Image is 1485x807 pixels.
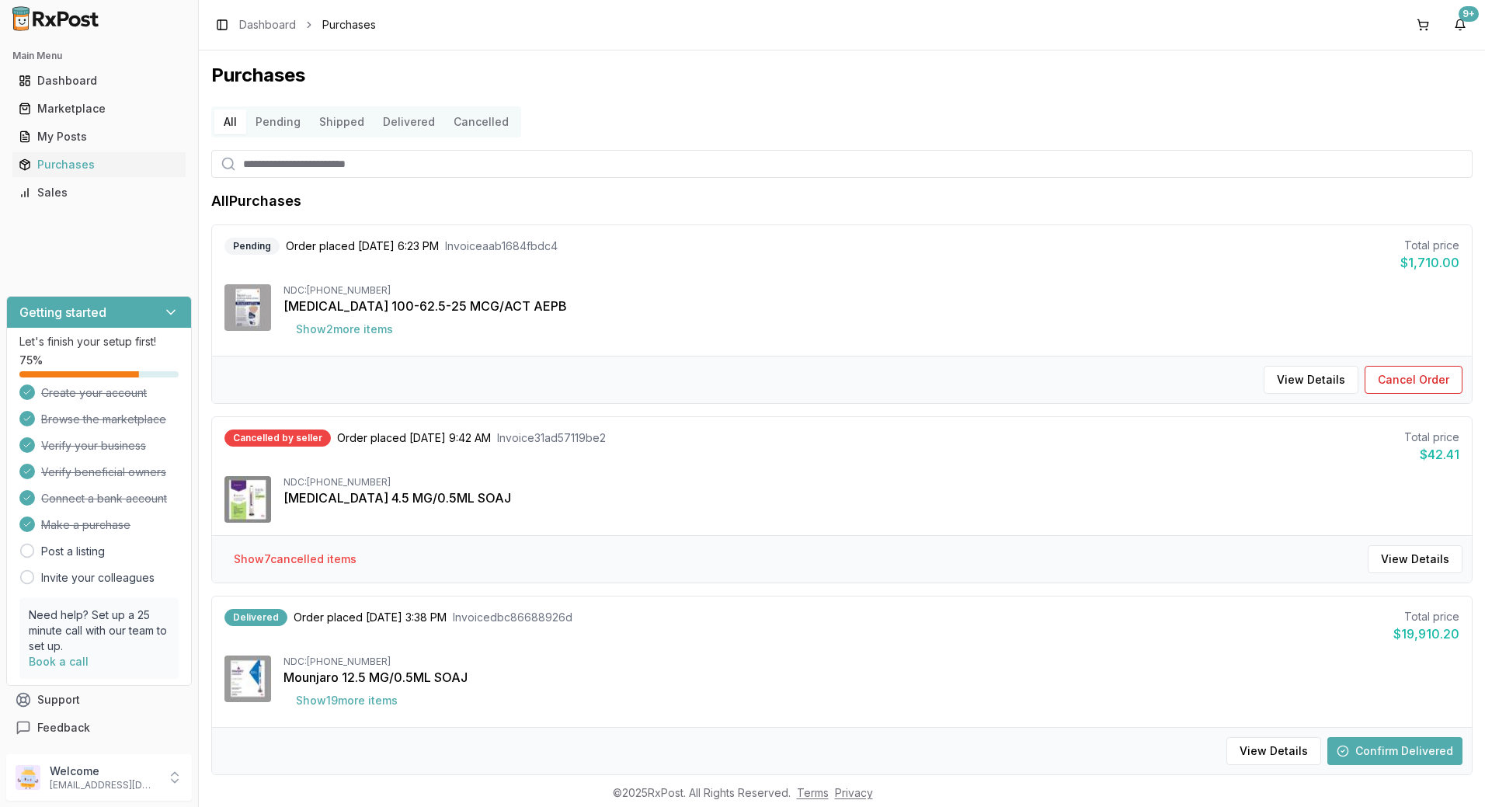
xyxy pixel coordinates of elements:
div: [MEDICAL_DATA] 100-62.5-25 MCG/ACT AEPB [283,297,1459,315]
button: Delivered [374,110,444,134]
button: Show7cancelled items [221,545,369,573]
span: Verify your business [41,438,146,454]
div: Pending [224,238,280,255]
p: [EMAIL_ADDRESS][DOMAIN_NAME] [50,779,158,791]
button: View Details [1226,737,1321,765]
button: Show2more items [283,315,405,343]
div: Total price [1400,238,1459,253]
div: 9+ [1459,6,1479,22]
button: All [214,110,246,134]
div: Purchases [19,157,179,172]
button: Shipped [310,110,374,134]
button: Show19more items [283,687,410,715]
span: Invoice 31ad57119be2 [497,430,606,446]
span: Browse the marketplace [41,412,166,427]
div: $1,710.00 [1400,253,1459,272]
span: Feedback [37,720,90,736]
div: NDC: [PHONE_NUMBER] [283,476,1459,489]
a: Dashboard [12,67,186,95]
nav: breadcrumb [239,17,376,33]
a: Invite your colleagues [41,570,155,586]
h1: Purchases [211,63,1473,88]
div: Sales [19,185,179,200]
div: [MEDICAL_DATA] 4.5 MG/0.5ML SOAJ [283,489,1459,507]
button: My Posts [6,124,192,149]
div: $19,910.20 [1393,624,1459,643]
div: Total price [1393,609,1459,624]
button: Pending [246,110,310,134]
button: View Details [1264,366,1358,394]
button: Confirm Delivered [1327,737,1462,765]
button: Feedback [6,714,192,742]
a: Post a listing [41,544,105,559]
span: Verify beneficial owners [41,464,166,480]
span: Order placed [DATE] 6:23 PM [286,238,439,254]
h1: All Purchases [211,190,301,212]
div: $42.41 [1404,445,1459,464]
img: Trelegy Ellipta 100-62.5-25 MCG/ACT AEPB [224,284,271,331]
span: Invoice aab1684fbdc4 [445,238,558,254]
div: Total price [1404,430,1459,445]
button: Marketplace [6,96,192,121]
a: My Posts [12,123,186,151]
span: Purchases [322,17,376,33]
button: Support [6,686,192,714]
a: Marketplace [12,95,186,123]
div: Cancelled by seller [224,430,331,447]
div: Delivered [224,609,287,626]
span: Invoice dbc86688926d [453,610,572,625]
img: Mounjaro 12.5 MG/0.5ML SOAJ [224,656,271,702]
h2: Main Menu [12,50,186,62]
div: Mounjaro 12.5 MG/0.5ML SOAJ [283,668,1459,687]
span: Make a purchase [41,517,130,533]
iframe: Intercom live chat [1432,754,1469,791]
a: Terms [797,786,829,799]
span: 75 % [19,353,43,368]
a: Privacy [835,786,873,799]
a: Book a call [29,655,89,668]
img: User avatar [16,765,40,790]
span: Order placed [DATE] 9:42 AM [337,430,491,446]
img: Trulicity 4.5 MG/0.5ML SOAJ [224,476,271,523]
p: Let's finish your setup first! [19,334,179,350]
span: Connect a bank account [41,491,167,506]
div: Marketplace [19,101,179,117]
button: View Details [1368,545,1462,573]
div: Dashboard [19,73,179,89]
a: Dashboard [239,17,296,33]
div: My Posts [19,129,179,144]
button: Cancel Order [1365,366,1462,394]
button: Cancelled [444,110,518,134]
span: Order placed [DATE] 3:38 PM [294,610,447,625]
a: Purchases [12,151,186,179]
div: NDC: [PHONE_NUMBER] [283,656,1459,668]
p: Need help? Set up a 25 minute call with our team to set up. [29,607,169,654]
img: RxPost Logo [6,6,106,31]
span: Create your account [41,385,147,401]
a: Sales [12,179,186,207]
p: Welcome [50,764,158,779]
div: NDC: [PHONE_NUMBER] [283,284,1459,297]
button: Sales [6,180,192,205]
button: Purchases [6,152,192,177]
button: 9+ [1448,12,1473,37]
button: Dashboard [6,68,192,93]
h3: Getting started [19,303,106,322]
